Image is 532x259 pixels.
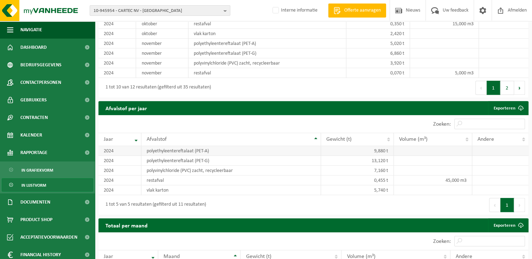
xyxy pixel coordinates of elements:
td: november [136,48,188,58]
td: restafval [141,175,321,185]
td: 2024 [98,185,141,195]
td: 3,920 t [346,58,410,68]
span: Gewicht (t) [326,137,352,142]
button: Previous [475,81,487,95]
td: 0,070 t [346,68,410,78]
span: Acceptatievoorwaarden [20,228,77,246]
td: 5,020 t [346,39,410,48]
button: Next [514,198,525,212]
span: Offerte aanvragen [342,7,383,14]
td: restafval [188,19,346,29]
span: 10-945954 - CARTEC NV - [GEOGRAPHIC_DATA] [94,6,221,16]
td: 2024 [98,156,141,166]
button: 1 [487,81,500,95]
td: polyethyleentereftalaat (PET-G) [188,48,346,58]
td: 2,420 t [346,29,410,39]
td: 5,000 m3 [410,68,479,78]
td: 2024 [98,48,136,58]
td: 2024 [98,29,136,39]
span: Documenten [20,193,50,211]
td: vlak karton [141,185,321,195]
td: 2024 [98,39,136,48]
td: 2024 [98,166,141,175]
td: 2024 [98,68,136,78]
td: polyvinylchloride (PVC) zacht, recycleerbaar [141,166,321,175]
span: In grafiekvorm [21,164,53,177]
span: Contactpersonen [20,74,61,91]
td: 2024 [98,175,141,185]
td: 6,860 t [346,48,410,58]
span: Contracten [20,109,48,126]
td: oktober [136,29,188,39]
td: 15,000 m3 [410,19,479,29]
label: Zoeken: [433,239,451,244]
span: Jaar [104,137,113,142]
td: polyvinylchloride (PVC) zacht, recycleerbaar [188,58,346,68]
span: Andere [477,137,494,142]
td: restafval [188,68,346,78]
span: Bedrijfsgegevens [20,56,62,74]
div: 1 tot 10 van 12 resultaten (gefilterd uit 35 resultaten) [102,81,211,94]
td: november [136,58,188,68]
span: Navigatie [20,21,42,39]
button: Next [514,81,525,95]
td: 5,740 t [321,185,394,195]
h2: Afvalstof per jaar [98,101,154,115]
button: 2 [500,81,514,95]
span: In lijstvorm [21,179,46,192]
td: 2024 [98,19,136,29]
a: In lijstvorm [2,178,93,192]
td: 45,000 m3 [394,175,472,185]
td: november [136,39,188,48]
a: Offerte aanvragen [328,4,386,18]
td: vlak karton [188,29,346,39]
span: Dashboard [20,39,47,56]
td: 0,455 t [321,175,394,185]
td: 2024 [98,58,136,68]
td: 0,350 t [346,19,410,29]
td: polyethyleentereftalaat (PET-A) [188,39,346,48]
span: Rapportage [20,144,47,161]
span: Kalender [20,126,42,144]
button: 10-945954 - CARTEC NV - [GEOGRAPHIC_DATA] [90,5,230,16]
td: 9,880 t [321,146,394,156]
td: polyethyleentereftalaat (PET-A) [141,146,321,156]
a: Exporteren [488,101,528,115]
label: Interne informatie [271,5,318,16]
td: 2024 [98,146,141,156]
span: Volume (m³) [399,137,428,142]
div: 1 tot 5 van 5 resultaten (gefilterd uit 11 resultaten) [102,199,206,211]
span: Product Shop [20,211,52,228]
label: Zoeken: [433,121,451,127]
td: oktober [136,19,188,29]
button: 1 [500,198,514,212]
button: Previous [489,198,500,212]
h2: Totaal per maand [98,218,155,232]
td: november [136,68,188,78]
td: 7,160 t [321,166,394,175]
a: In grafiekvorm [2,163,93,177]
td: polyethyleentereftalaat (PET-G) [141,156,321,166]
span: Gebruikers [20,91,47,109]
td: 13,120 t [321,156,394,166]
span: Afvalstof [147,137,167,142]
a: Exporteren [488,218,528,232]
